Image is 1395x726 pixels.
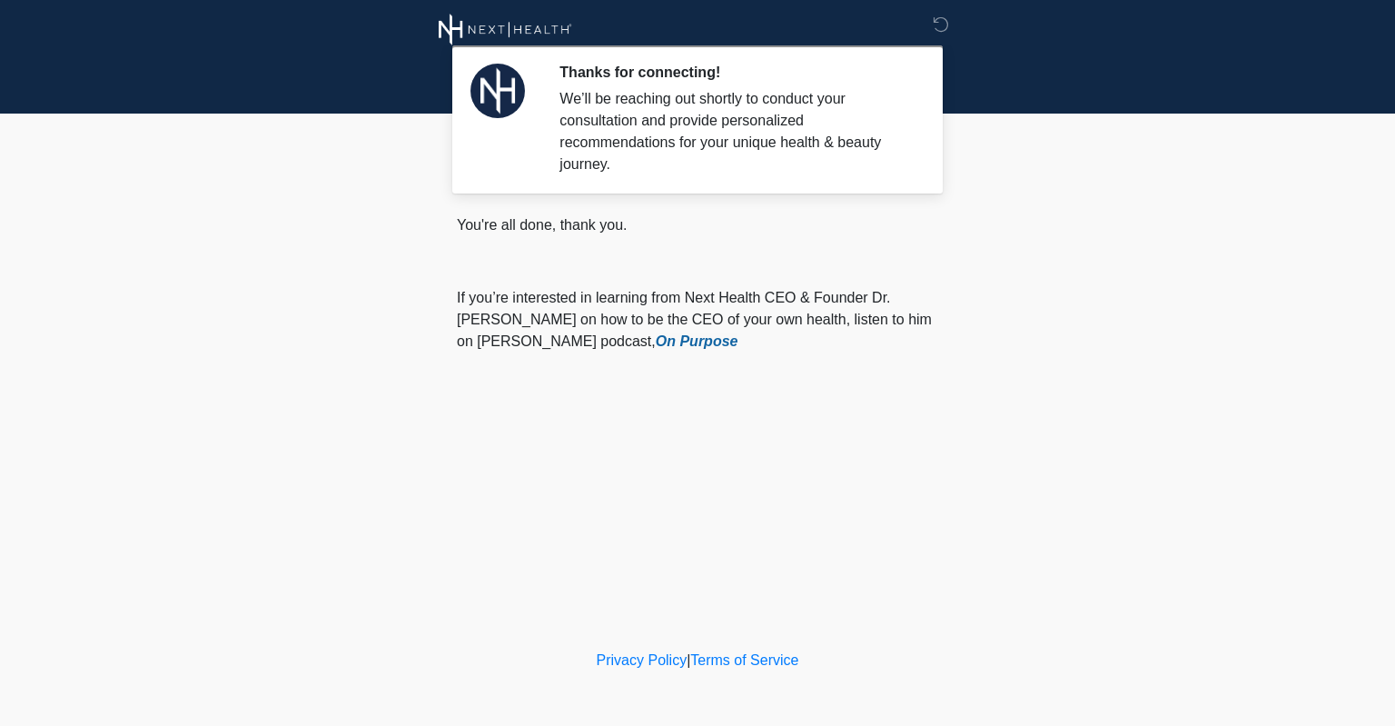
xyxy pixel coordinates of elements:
[559,64,911,81] h2: Thanks for connecting!
[559,88,911,175] div: We’ll be reaching out shortly to conduct your consultation and provide personalized recommendatio...
[439,14,572,45] img: Next Health Wellness Logo
[597,652,688,668] a: Privacy Policy
[687,652,690,668] a: |
[690,652,798,668] a: Terms of Service
[457,287,938,353] p: If you’re interested in learning from Next Health CEO & Founder Dr. [PERSON_NAME] on how to be th...
[457,214,938,236] p: You're all done, thank you.
[656,333,738,349] a: On Purpose
[470,64,525,118] img: Agent Avatar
